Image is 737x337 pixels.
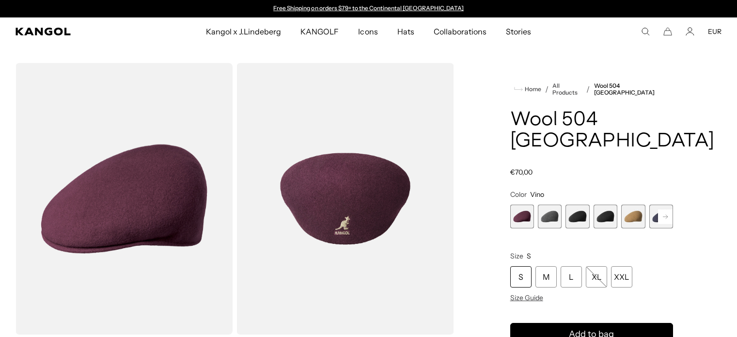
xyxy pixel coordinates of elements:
[565,205,589,228] label: Black
[663,27,672,36] button: Cart
[291,17,348,46] a: KANGOLF
[708,27,721,36] button: EUR
[510,190,527,199] span: Color
[527,252,531,260] span: S
[510,110,673,152] h1: Wool 504 [GEOGRAPHIC_DATA]
[388,17,424,46] a: Hats
[686,27,694,36] a: Account
[16,28,136,35] a: Kangol
[582,83,590,95] li: /
[586,266,607,288] div: XL
[621,205,645,228] label: Camel
[16,63,233,335] img: color-vino
[300,17,339,46] span: KANGOLF
[541,83,549,95] li: /
[530,190,544,199] span: Vino
[649,205,673,228] div: 6 of 12
[621,205,645,228] div: 5 of 12
[16,63,454,335] product-gallery: Gallery Viewer
[514,85,541,94] a: Home
[594,82,673,96] a: Wool 504 [GEOGRAPHIC_DATA]
[510,252,523,260] span: Size
[269,5,469,13] div: 1 of 2
[510,205,534,228] div: 1 of 12
[510,168,533,177] span: €70,00
[424,17,496,46] a: Collaborations
[273,4,464,12] a: Free Shipping on orders $79+ to the Continental [GEOGRAPHIC_DATA]
[649,205,673,228] label: Dark Blue
[510,82,673,96] nav: breadcrumbs
[206,17,282,46] span: Kangol x J.Lindeberg
[510,293,543,302] span: Size Guide
[236,63,454,335] img: color-vino
[538,205,562,228] div: 2 of 12
[538,205,562,228] label: Dark Flannel
[269,5,469,13] div: Announcement
[269,5,469,13] slideshow-component: Announcement bar
[594,205,617,228] div: 4 of 12
[196,17,291,46] a: Kangol x J.Lindeberg
[523,86,541,93] span: Home
[535,266,557,288] div: M
[496,17,541,46] a: Stories
[510,205,534,228] label: Vino
[565,205,589,228] div: 3 of 12
[561,266,582,288] div: L
[434,17,486,46] span: Collaborations
[594,205,617,228] label: Black/Gold
[358,17,377,46] span: Icons
[506,17,531,46] span: Stories
[552,82,583,96] a: All Products
[611,266,632,288] div: XXL
[510,266,532,288] div: S
[397,17,414,46] span: Hats
[641,27,650,36] summary: Search here
[348,17,387,46] a: Icons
